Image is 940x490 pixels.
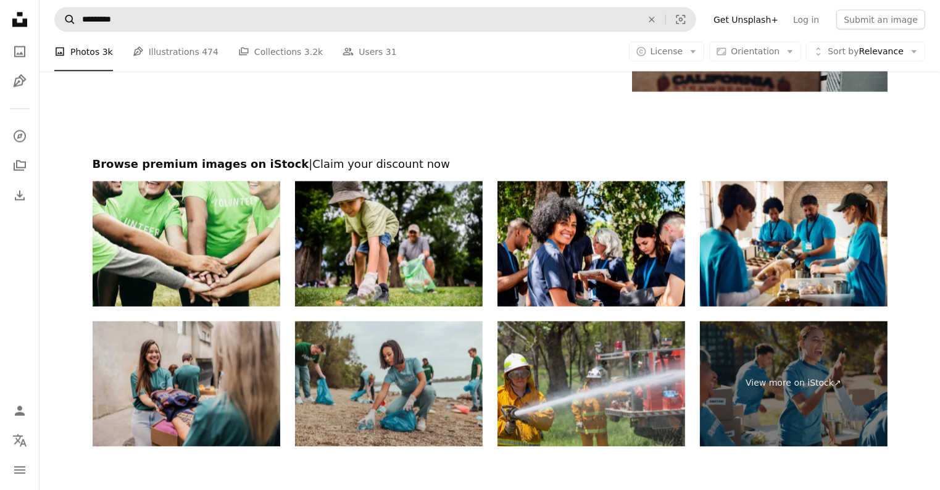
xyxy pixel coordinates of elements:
img: Multiracial group of volunteers packing groceries at community food bank. [700,181,888,307]
a: Log in / Sign up [7,399,32,423]
a: Get Unsplash+ [706,10,786,30]
span: Sort by [828,46,859,56]
a: Log in [786,10,826,30]
span: | Claim your discount now [309,157,450,170]
h2: Browse premium images on iStock [93,157,888,172]
button: Sort byRelevance [806,42,925,62]
button: Orientation [709,42,801,62]
a: Illustrations 474 [133,32,218,72]
a: Illustrations [7,69,32,94]
a: View more on iStock↗ [700,322,888,447]
a: Explore [7,124,32,149]
span: 3.2k [304,45,323,59]
button: Search Unsplash [55,8,76,31]
button: Submit an image [836,10,925,30]
img: Child boy doing garbage collect with father on the public park [295,181,483,307]
span: Relevance [828,46,904,58]
img: Rural Fire Fighter [497,322,685,447]
img: Group of volunteer people stacking hands celebrating together - Charity green environmental proje... [93,181,280,307]
img: Portrait of mature volunteer woman outdoors [497,181,685,307]
a: Collections 3.2k [238,32,323,72]
span: 31 [386,45,397,59]
a: Home — Unsplash [7,7,32,35]
span: 474 [202,45,218,59]
a: Users 31 [343,32,397,72]
button: Language [7,428,32,453]
form: Find visuals sitewide [54,7,696,32]
a: Photos [7,39,32,64]
a: Collections [7,154,32,178]
img: Volunteers arranging clothes for donation outdoors [93,322,280,447]
img: Volunteers picking up trash on a riverbank: promoting environmental awareness [295,322,483,447]
button: Clear [638,8,665,31]
span: Orientation [731,46,780,56]
span: License [651,46,683,56]
button: Menu [7,458,32,483]
a: Download History [7,183,32,208]
button: License [629,42,705,62]
button: Visual search [666,8,696,31]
